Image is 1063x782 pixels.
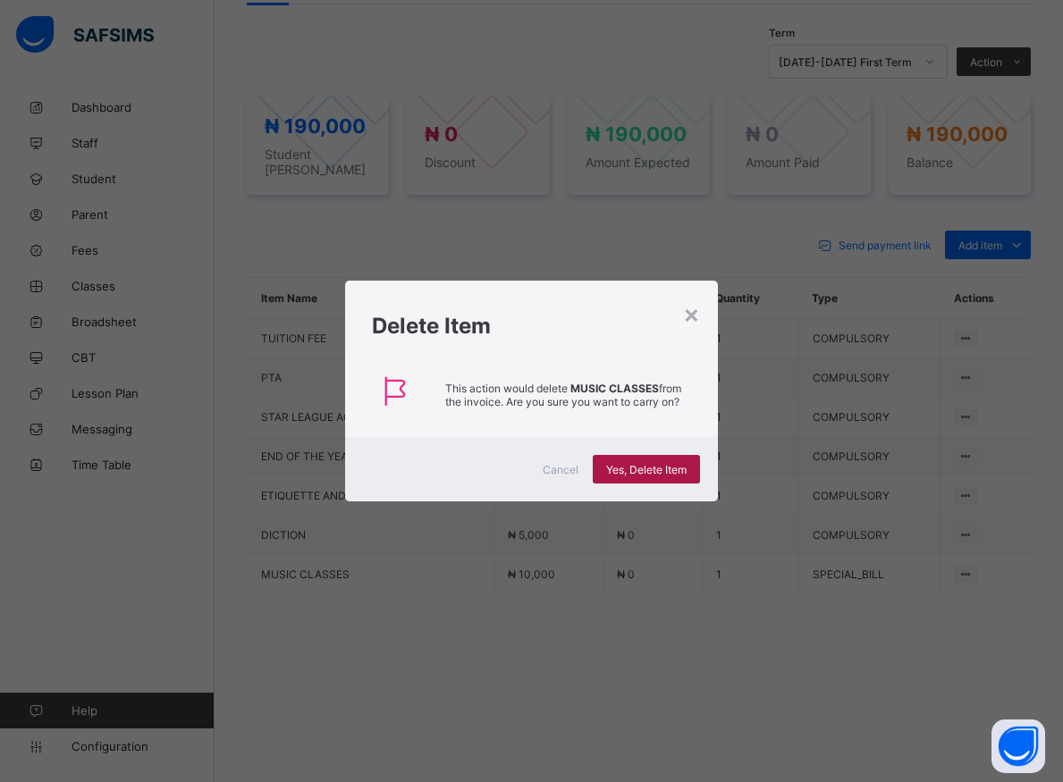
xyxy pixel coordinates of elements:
[606,463,687,476] span: Yes, Delete Item
[543,463,578,476] span: Cancel
[683,299,700,329] div: ×
[372,313,690,339] h1: Delete Item
[445,382,700,408] p: This action would delete from the invoice. Are you sure you want to carry on?
[570,382,659,395] strong: MUSIC CLASSES
[991,719,1045,773] button: Open asap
